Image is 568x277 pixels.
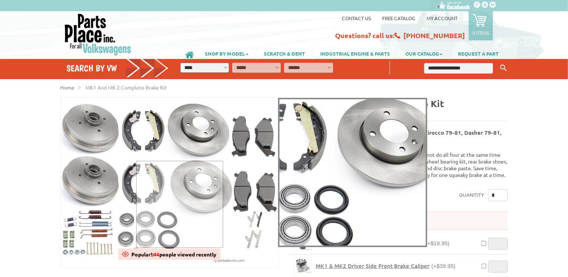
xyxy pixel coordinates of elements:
a: Free Catalog [382,15,415,21]
span: (+$39.95) [431,263,456,269]
span: MK1 & MK2 Driver Side Front Brake Caliper [316,262,430,270]
img: MK1 & MK2 Driver Side Front Brake Caliper [294,259,312,273]
h4: Search by VW [66,63,169,74]
img: Parts Place Inc! [64,13,132,56]
a: INDUSTRIAL ENGINE & PARTS [313,47,397,60]
a: OUR CATALOG [398,47,450,60]
a: SHOP BY MODEL [197,47,256,60]
b: MK1 and MK 2 Complete Brake Kit [290,97,444,109]
a: Home [60,84,74,91]
a: MK1 & MK2 Driver Side Front Brake Caliper(+$39.95) [316,262,456,270]
a: Contact us [342,15,371,21]
a: MK1 & MK2 Driver Side Front Brake Caliper [293,258,312,273]
label: Quantity [459,189,484,201]
span: (+$18.95) [425,240,450,246]
span: MK1 and MK 2 Complete Brake Kit [85,84,167,91]
p: 0 items [472,29,489,36]
a: 0 items [469,11,493,40]
button: Keyword Search [498,62,509,74]
a: REQUEST A PART [450,47,506,60]
a: My Account [427,15,458,21]
a: SCRATCH & DENT [256,47,312,60]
